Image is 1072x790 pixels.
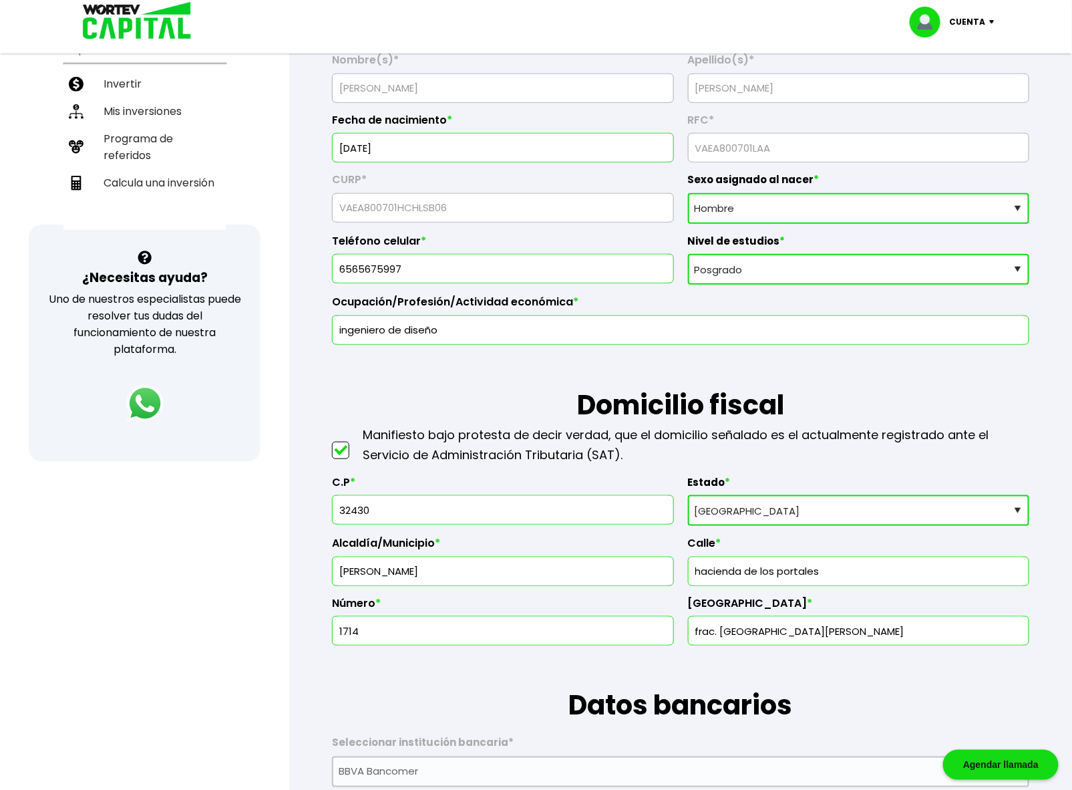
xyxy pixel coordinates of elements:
h3: ¿Necesitas ayuda? [82,268,208,287]
input: Alcaldía o Municipio [338,557,667,585]
input: 18 caracteres [338,194,667,222]
input: 13 caracteres [694,134,1023,162]
label: RFC [688,114,1029,134]
img: inversiones-icon.6695dc30.svg [69,104,83,119]
p: Uno de nuestros especialistas puede resolver tus dudas del funcionamiento de nuestra plataforma. [46,291,243,358]
input: DD/MM/AAAA [338,134,667,162]
img: profile-image [910,7,950,37]
label: Teléfono celular [332,235,673,255]
label: CURP [332,173,673,193]
label: Nombre(s) [332,53,673,74]
label: [GEOGRAPHIC_DATA] [688,597,1029,617]
label: Estado [688,476,1029,496]
label: Fecha de nacimiento [332,114,673,134]
img: logos_whatsapp-icon.242b2217.svg [126,385,164,422]
label: Seleccionar institución bancaria [332,737,1029,757]
a: Mis inversiones [63,98,226,125]
label: Apellido(s) [688,53,1029,74]
label: Sexo asignado al nacer [688,173,1029,193]
img: icon-down [986,20,1004,24]
a: Programa de referidos [63,125,226,169]
label: Calle [688,537,1029,557]
div: Agendar llamada [943,750,1059,780]
input: 10 dígitos [338,255,667,283]
h1: Datos bancarios [332,646,1029,726]
p: Cuenta [950,12,986,32]
h1: Domicilio fiscal [332,345,1029,425]
a: Calcula una inversión [63,169,226,196]
ul: Capital [63,34,226,230]
p: Manifiesto bajo protesta de decir verdad, que el domicilio señalado es el actualmente registrado ... [363,425,1029,465]
label: Alcaldía/Municipio [332,537,673,557]
img: recomiendanos-icon.9b8e9327.svg [69,140,83,154]
label: Nivel de estudios [688,235,1029,255]
label: C.P [332,476,673,496]
img: invertir-icon.b3b967d7.svg [69,77,83,92]
label: Número [332,597,673,617]
a: Invertir [63,70,226,98]
img: calculadora-icon.17d418c4.svg [69,176,83,190]
label: Ocupación/Profesión/Actividad económica [332,295,1029,315]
